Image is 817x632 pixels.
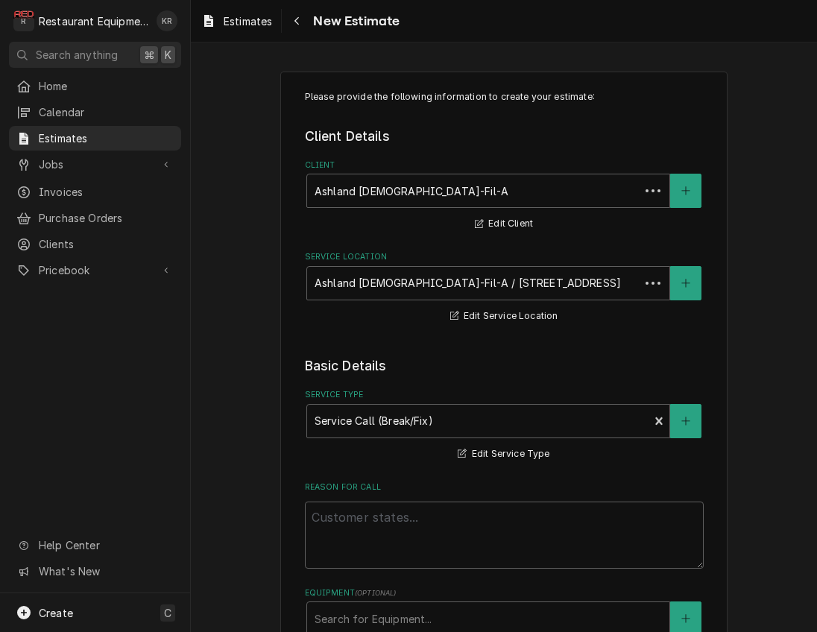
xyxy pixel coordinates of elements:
span: ( optional ) [355,589,397,597]
svg: Create New Location [681,278,690,288]
span: Home [39,78,174,94]
label: Service Type [305,389,704,401]
div: Service Type [305,389,704,463]
span: Jobs [39,157,151,172]
span: K [165,47,171,63]
span: Calendar [39,104,174,120]
a: Go to Jobs [9,152,181,177]
label: Reason For Call [305,481,704,493]
span: ⌘ [144,47,154,63]
button: Search anything⌘K [9,42,181,68]
a: Calendar [9,100,181,124]
span: Invoices [39,184,174,200]
button: Create New Location [670,266,701,300]
button: Edit Service Location [448,307,561,326]
div: Service Location [305,251,704,325]
span: Estimates [224,13,272,29]
div: KR [157,10,177,31]
svg: Create New Service [681,416,690,426]
span: Create [39,607,73,619]
div: Restaurant Equipment Diagnostics's Avatar [13,10,34,31]
span: What's New [39,563,172,579]
p: Please provide the following information to create your estimate: [305,90,704,104]
a: Go to Pricebook [9,258,181,282]
button: Navigate back [285,9,309,33]
label: Client [305,159,704,171]
span: C [164,605,171,621]
legend: Client Details [305,127,704,146]
a: Home [9,74,181,98]
a: Go to Help Center [9,533,181,557]
div: Reason For Call [305,481,704,569]
button: Edit Service Type [455,445,552,464]
span: New Estimate [309,11,400,31]
svg: Create New Equipment [681,613,690,624]
a: Estimates [9,126,181,151]
label: Equipment [305,587,704,599]
span: Clients [39,236,174,252]
a: Invoices [9,180,181,204]
legend: Basic Details [305,356,704,376]
div: R [13,10,34,31]
label: Service Location [305,251,704,263]
div: Client [305,159,704,233]
span: Purchase Orders [39,210,174,226]
button: Create New Service [670,404,701,438]
svg: Create New Client [681,186,690,196]
span: Estimates [39,130,174,146]
a: Estimates [195,9,278,34]
div: Kelli Robinette's Avatar [157,10,177,31]
div: Restaurant Equipment Diagnostics [39,13,148,29]
span: Pricebook [39,262,151,278]
button: Create New Client [670,174,701,208]
span: Help Center [39,537,172,553]
span: Search anything [36,47,118,63]
a: Clients [9,232,181,256]
a: Purchase Orders [9,206,181,230]
button: Edit Client [473,215,535,233]
a: Go to What's New [9,559,181,584]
